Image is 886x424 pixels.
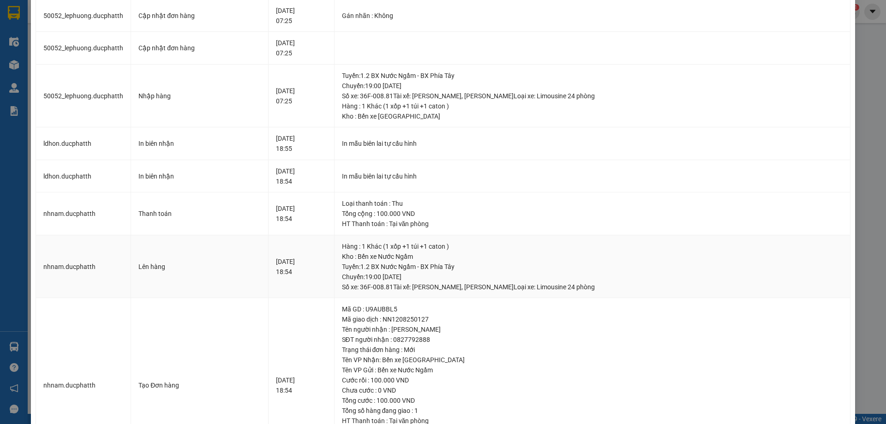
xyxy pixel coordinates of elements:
[36,192,131,235] td: nhnam.ducphatth
[342,111,843,121] div: Kho : Bến xe [GEOGRAPHIC_DATA]
[342,241,843,251] div: Hàng : 1 Khác (1 xốp +1 túi +1 caton )
[36,235,131,299] td: nhnam.ducphatth
[342,171,843,181] div: In mẫu biên lai tự cấu hình
[276,257,326,277] div: [DATE] 18:54
[342,345,843,355] div: Trạng thái đơn hàng : Mới
[342,395,843,406] div: Tổng cước : 100.000 VND
[138,380,261,390] div: Tạo Đơn hàng
[276,203,326,224] div: [DATE] 18:54
[342,101,843,111] div: Hàng : 1 Khác (1 xốp +1 túi +1 caton )
[276,133,326,154] div: [DATE] 18:55
[36,127,131,160] td: ldhon.ducphatth
[342,198,843,209] div: Loại thanh toán : Thu
[342,71,843,101] div: Tuyến : 1.2 BX Nước Ngầm - BX Phía Tây Chuyến: 19:00 [DATE] Số xe: 36F-008.81 Tài xế: [PERSON_NAM...
[342,365,843,375] div: Tên VP Gửi : Bến xe Nước Ngầm
[342,375,843,385] div: Cước rồi : 100.000 VND
[342,334,843,345] div: SĐT người nhận : 0827792888
[342,314,843,324] div: Mã giao dịch : NN1208250127
[36,32,131,65] td: 50052_lephuong.ducphatth
[342,262,843,292] div: Tuyến : 1.2 BX Nước Ngầm - BX Phía Tây Chuyến: 19:00 [DATE] Số xe: 36F-008.81 Tài xế: [PERSON_NAM...
[342,385,843,395] div: Chưa cước : 0 VND
[36,160,131,193] td: ldhon.ducphatth
[138,43,261,53] div: Cập nhật đơn hàng
[342,219,843,229] div: HT Thanh toán : Tại văn phòng
[342,324,843,334] div: Tên người nhận : [PERSON_NAME]
[342,355,843,365] div: Tên VP Nhận: Bến xe [GEOGRAPHIC_DATA]
[342,251,843,262] div: Kho : Bến xe Nước Ngầm
[342,209,843,219] div: Tổng cộng : 100.000 VND
[342,138,843,149] div: In mẫu biên lai tự cấu hình
[36,65,131,128] td: 50052_lephuong.ducphatth
[138,11,261,21] div: Cập nhật đơn hàng
[138,171,261,181] div: In biên nhận
[276,86,326,106] div: [DATE] 07:25
[138,138,261,149] div: In biên nhận
[276,375,326,395] div: [DATE] 18:54
[276,38,326,58] div: [DATE] 07:25
[276,6,326,26] div: [DATE] 07:25
[342,406,843,416] div: Tổng số hàng đang giao : 1
[276,166,326,186] div: [DATE] 18:54
[138,91,261,101] div: Nhập hàng
[138,262,261,272] div: Lên hàng
[342,304,843,314] div: Mã GD : U9AUBBL5
[342,11,843,21] div: Gán nhãn : Không
[138,209,261,219] div: Thanh toán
